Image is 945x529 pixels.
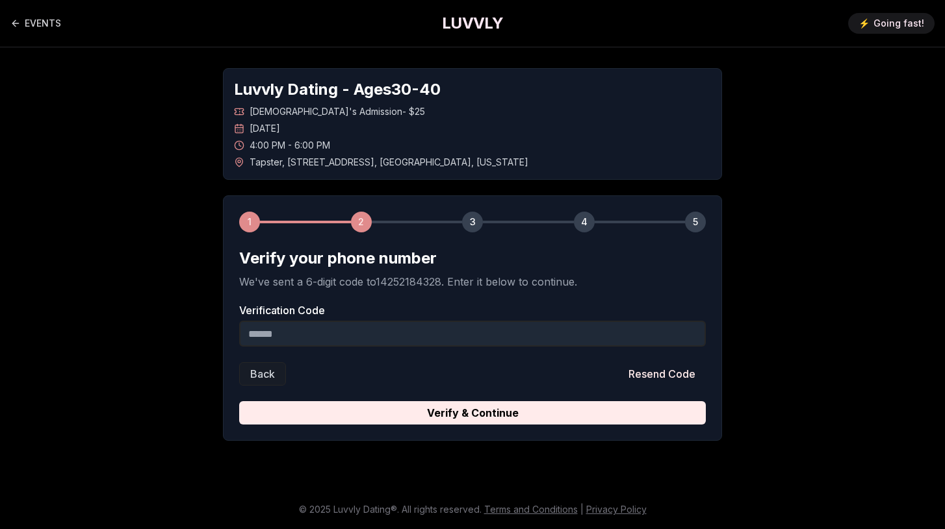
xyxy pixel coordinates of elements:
span: 4:00 PM - 6:00 PM [250,139,330,152]
button: Back [239,362,286,386]
a: Terms and Conditions [484,504,578,515]
a: Back to events [10,17,61,30]
div: 3 [462,212,483,232]
button: Resend Code [618,362,706,386]
h1: Luvvly Dating - Ages 30 - 40 [234,79,711,100]
label: Verification Code [239,305,706,315]
div: 5 [685,212,706,232]
span: ⚡️ [859,17,870,30]
span: [DEMOGRAPHIC_DATA]'s Admission - $25 [250,105,425,118]
span: | [580,504,584,515]
h2: Verify your phone number [239,248,706,269]
a: LUVVLY [442,13,503,34]
p: We've sent a 6-digit code to 14252184328 . Enter it below to continue. [239,274,706,289]
span: Going fast! [874,17,924,30]
div: 1 [239,212,260,232]
div: 2 [351,212,372,232]
span: [DATE] [250,122,280,135]
span: Tapster , [STREET_ADDRESS] , [GEOGRAPHIC_DATA] , [US_STATE] [250,156,528,169]
div: 4 [574,212,595,232]
button: Verify & Continue [239,401,706,424]
a: Privacy Policy [586,504,647,515]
